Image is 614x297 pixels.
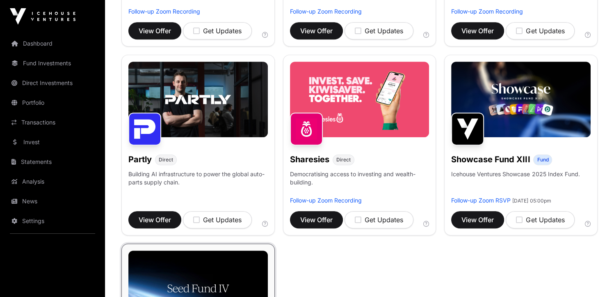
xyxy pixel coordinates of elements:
a: Transactions [7,113,98,131]
button: View Offer [290,211,343,228]
a: News [7,192,98,210]
img: Showcase-Fund-Banner-1.jpg [451,62,591,137]
img: Sharesies [290,113,323,145]
div: Get Updates [355,26,403,36]
button: Get Updates [506,22,575,39]
a: Analysis [7,173,98,191]
button: View Offer [128,211,181,228]
img: Showcase Fund XIII [451,113,484,145]
span: Direct [159,157,173,163]
a: Portfolio [7,94,98,112]
a: Settings [7,212,98,230]
div: Get Updates [193,215,242,225]
h1: Sharesies [290,154,329,165]
span: Fund [537,157,548,163]
a: Statements [7,153,98,171]
img: Icehouse Ventures Logo [10,8,75,25]
p: Icehouse Ventures Showcase 2025 Index Fund. [451,170,580,178]
span: View Offer [139,26,171,36]
button: View Offer [451,211,504,228]
a: Follow-up Zoom Recording [451,8,523,15]
h1: Showcase Fund XIII [451,154,530,165]
span: View Offer [461,215,494,225]
a: Follow-up Zoom Recording [290,197,362,204]
div: Get Updates [516,215,564,225]
div: Get Updates [355,215,403,225]
a: Invest [7,133,98,151]
button: Get Updates [506,211,575,228]
h1: Partly [128,154,152,165]
button: View Offer [128,22,181,39]
span: View Offer [139,215,171,225]
div: Get Updates [516,26,564,36]
img: Partly [128,113,161,145]
span: Direct [336,157,351,163]
a: Follow-up Zoom Recording [128,8,200,15]
p: Democratising access to investing and wealth-building. [290,170,429,196]
a: Dashboard [7,35,98,53]
span: [DATE] 05:00pm [512,198,551,204]
button: Get Updates [183,211,252,228]
button: Get Updates [345,211,413,228]
span: View Offer [300,215,333,225]
span: View Offer [300,26,333,36]
a: Follow-up Zoom Recording [290,8,362,15]
img: Partly-Banner.jpg [128,62,268,137]
div: Get Updates [193,26,242,36]
iframe: Chat Widget [573,258,614,297]
a: Direct Investments [7,74,98,92]
span: View Offer [461,26,494,36]
button: View Offer [451,22,504,39]
img: Sharesies-Banner.jpg [290,62,429,137]
p: Building AI infrastructure to power the global auto-parts supply chain. [128,170,268,196]
a: Follow-up Zoom RSVP [451,197,511,204]
a: Fund Investments [7,54,98,72]
button: View Offer [290,22,343,39]
button: Get Updates [345,22,413,39]
button: Get Updates [183,22,252,39]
